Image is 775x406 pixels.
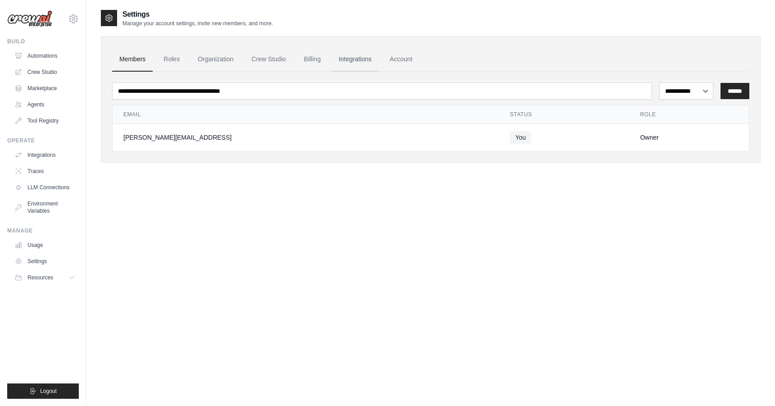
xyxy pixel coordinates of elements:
a: Integrations [331,47,379,72]
a: Billing [297,47,328,72]
a: Organization [190,47,240,72]
a: Crew Studio [245,47,293,72]
div: Owner [640,133,738,142]
a: Settings [11,254,79,269]
span: Resources [27,274,53,281]
a: Automations [11,49,79,63]
h2: Settings [122,9,273,20]
span: You [510,131,531,144]
th: Role [629,105,749,124]
span: Logout [40,388,57,395]
button: Logout [7,383,79,399]
a: Account [382,47,420,72]
th: Email [113,105,499,124]
a: Agents [11,97,79,112]
button: Resources [11,270,79,285]
a: Roles [156,47,187,72]
a: Integrations [11,148,79,162]
a: Traces [11,164,79,178]
th: Status [499,105,629,124]
a: Environment Variables [11,196,79,218]
div: [PERSON_NAME][EMAIL_ADDRESS] [123,133,488,142]
a: Members [112,47,153,72]
div: Build [7,38,79,45]
a: LLM Connections [11,180,79,195]
a: Marketplace [11,81,79,96]
img: Logo [7,10,52,27]
a: Usage [11,238,79,252]
a: Tool Registry [11,114,79,128]
a: Crew Studio [11,65,79,79]
div: Manage [7,227,79,234]
p: Manage your account settings, invite new members, and more. [122,20,273,27]
div: Operate [7,137,79,144]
